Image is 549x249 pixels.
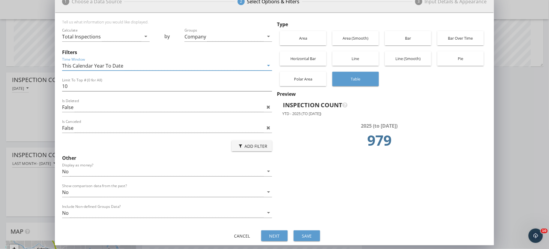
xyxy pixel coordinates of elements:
[335,31,376,45] div: Area (Smooth)
[62,190,69,195] div: No
[62,210,69,216] div: No
[283,101,470,110] div: Inspection Count
[62,34,101,39] div: Total Inspections
[541,229,548,233] span: 10
[62,81,272,91] input: Limit To Top # (0 for All)
[529,229,543,243] iframe: Intercom live chat
[265,62,272,69] i: arrow_drop_down
[261,230,288,241] button: Next
[440,31,481,45] div: Bar Over Time
[265,209,272,216] i: arrow_drop_down
[283,51,323,66] div: Horizontal Bar
[283,72,323,86] div: Polar Area
[62,105,73,110] div: False
[388,31,428,45] div: Bar
[236,143,267,149] div: Add Filter
[265,33,272,40] i: arrow_drop_down
[335,72,376,86] div: Table
[388,51,428,66] div: Line (Smooth)
[294,230,320,241] button: Save
[440,51,481,66] div: Pie
[265,168,272,175] i: arrow_drop_down
[265,188,272,196] i: arrow_drop_down
[142,33,150,40] i: arrow_drop_down
[62,169,69,174] div: No
[277,21,487,28] div: Type
[62,49,272,56] div: Filters
[298,233,315,239] div: Save
[283,31,323,45] div: Area
[62,63,123,68] div: This Calendar Year To Date
[285,129,474,155] td: 979
[335,51,376,66] div: Line
[285,122,474,129] div: 2025 (to [DATE])
[234,233,250,239] div: Cancel
[62,125,73,131] div: False
[184,34,206,39] div: Company
[62,154,272,162] div: Other
[277,90,487,98] div: Preview
[229,230,255,241] button: Cancel
[62,20,272,27] div: Tell us what information you would like displayed.
[232,141,272,151] button: Add Filter
[150,27,185,47] div: by
[266,233,283,239] div: Next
